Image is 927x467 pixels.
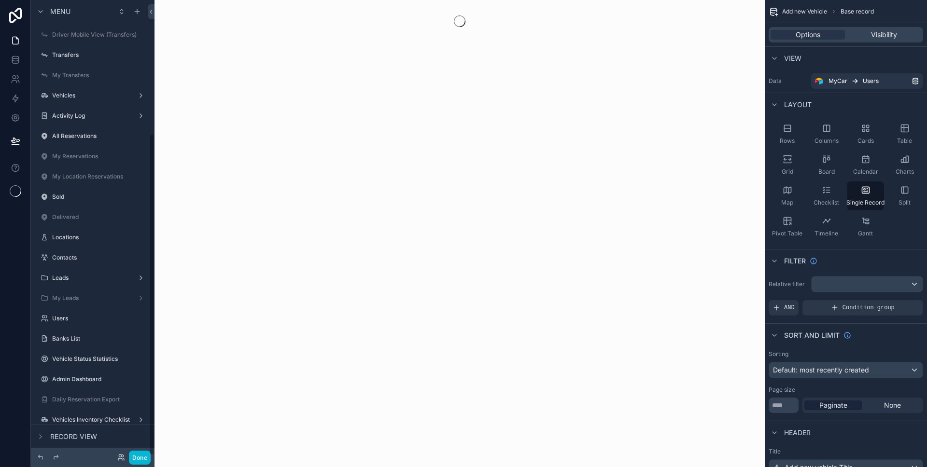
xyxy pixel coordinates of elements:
[37,27,149,42] a: Driver Mobile View (Transfers)
[37,209,149,225] a: Delivered
[37,47,149,63] a: Transfers
[37,169,149,184] a: My Location Reservations
[784,330,840,340] span: Sort And Limit
[37,331,149,346] a: Banks List
[52,294,133,302] label: My Leads
[846,199,885,206] span: Single Record
[829,77,847,85] span: MyCar
[37,250,149,265] a: Contacts
[37,108,149,124] a: Activity Log
[815,230,838,237] span: Timeline
[782,8,827,15] span: Add new Vehicle
[52,416,133,424] label: Vehicles Inventory Checklist
[847,212,884,241] button: Gantt
[50,7,70,16] span: Menu
[784,428,811,438] span: Header
[52,254,147,261] label: Contacts
[815,77,823,85] img: Airtable Logo
[52,31,147,39] label: Driver Mobile View (Transfers)
[863,77,879,85] span: Users
[769,350,788,358] label: Sorting
[871,30,897,40] span: Visibility
[884,400,901,410] span: None
[769,448,923,455] label: Title
[52,92,133,99] label: Vehicles
[886,181,923,210] button: Split
[886,151,923,179] button: Charts
[899,199,911,206] span: Split
[37,290,149,306] a: My Leads
[52,193,147,201] label: Sold
[857,137,874,145] span: Cards
[52,355,147,363] label: Vehicle Status Statistics
[50,432,97,441] span: Record view
[129,451,151,465] button: Done
[784,304,795,312] span: AND
[773,366,869,374] span: Default: most recently created
[784,100,812,110] span: Layout
[52,375,147,383] label: Admin Dashboard
[847,181,884,210] button: Single Record
[886,120,923,149] button: Table
[808,151,845,179] button: Board
[808,120,845,149] button: Columns
[37,270,149,286] a: Leads
[37,88,149,103] a: Vehicles
[52,396,147,403] label: Daily Reservation Export
[784,256,806,266] span: Filter
[37,351,149,367] a: Vehicle Status Statistics
[818,168,835,176] span: Board
[815,137,839,145] span: Columns
[780,137,795,145] span: Rows
[52,152,147,160] label: My Reservations
[847,120,884,149] button: Cards
[784,54,801,63] span: View
[858,230,873,237] span: Gantt
[52,274,133,282] label: Leads
[769,181,806,210] button: Map
[769,280,807,288] label: Relative filter
[782,168,793,176] span: Grid
[808,181,845,210] button: Checklist
[769,386,795,394] label: Page size
[37,412,149,427] a: Vehicles Inventory Checklist
[808,212,845,241] button: Timeline
[772,230,802,237] span: Pivot Table
[52,315,147,322] label: Users
[814,199,839,206] span: Checklist
[769,151,806,179] button: Grid
[52,213,147,221] label: Delivered
[843,304,895,312] span: Condition group
[37,68,149,83] a: My Transfers
[847,151,884,179] button: Calendar
[37,149,149,164] a: My Reservations
[37,371,149,387] a: Admin Dashboard
[769,212,806,241] button: Pivot Table
[52,132,147,140] label: All Reservations
[52,71,147,79] label: My Transfers
[781,199,793,206] span: Map
[811,73,923,89] a: MyCarUsers
[841,8,874,15] span: Base record
[897,137,912,145] span: Table
[37,128,149,144] a: All Reservations
[52,173,147,180] label: My Location Reservations
[52,51,147,59] label: Transfers
[853,168,878,176] span: Calendar
[37,311,149,326] a: Users
[796,30,820,40] span: Options
[769,120,806,149] button: Rows
[819,400,847,410] span: Paginate
[37,392,149,407] a: Daily Reservation Export
[52,233,147,241] label: Locations
[37,189,149,205] a: Sold
[896,168,914,176] span: Charts
[37,230,149,245] a: Locations
[769,362,923,378] button: Default: most recently created
[52,335,147,343] label: Banks List
[52,112,133,120] label: Activity Log
[769,77,807,85] label: Data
